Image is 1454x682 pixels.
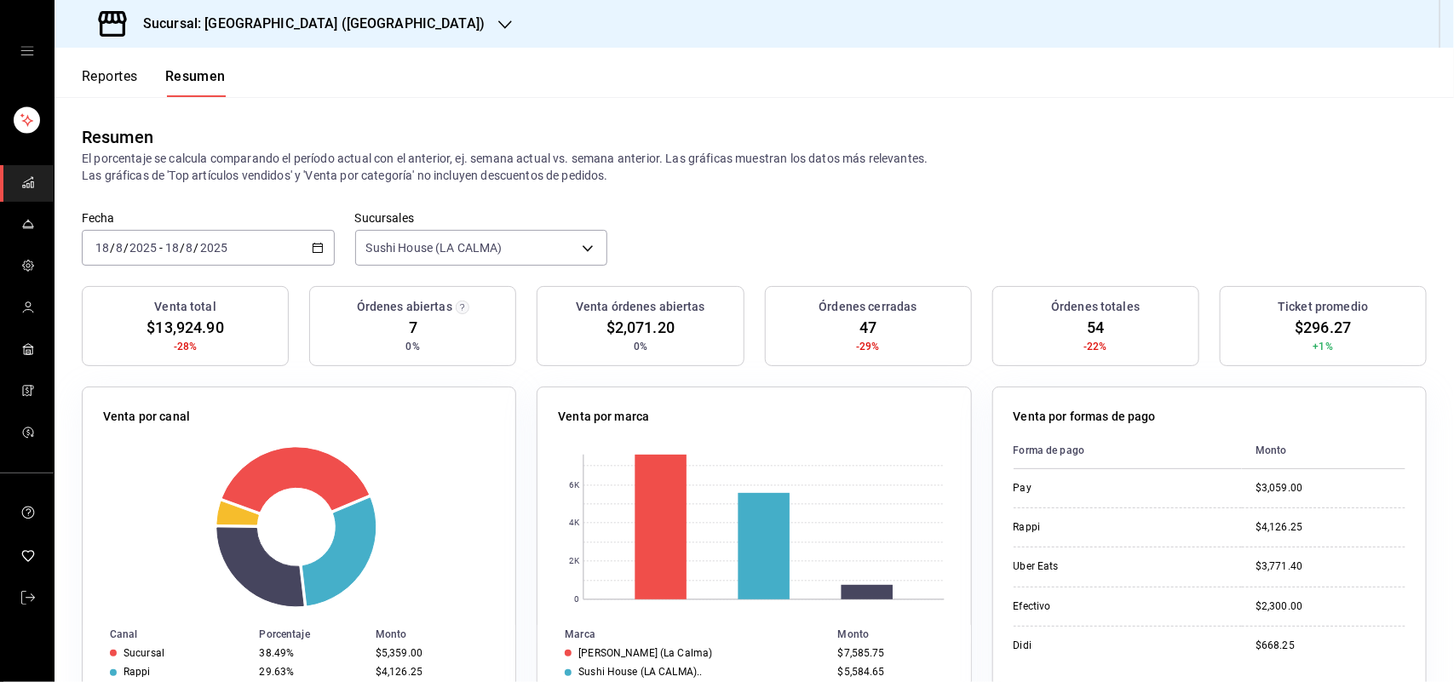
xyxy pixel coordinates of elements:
[1014,481,1184,496] div: Pay
[154,298,216,316] h3: Venta total
[82,68,138,97] button: Reportes
[82,68,226,97] div: navigation tabs
[838,647,944,659] div: $7,585.75
[859,316,876,339] span: 47
[355,213,608,225] label: Sucursales
[186,241,194,255] input: --
[1087,316,1104,339] span: 54
[82,150,1427,184] p: El porcentaje se calcula comparando el período actual con el anterior, ej. semana actual vs. sema...
[115,241,124,255] input: --
[606,316,675,339] span: $2,071.20
[82,124,153,150] div: Resumen
[129,241,158,255] input: ----
[253,625,369,644] th: Porcentaje
[1051,298,1140,316] h3: Órdenes totales
[1278,298,1368,316] h3: Ticket promedio
[537,625,830,644] th: Marca
[1295,316,1351,339] span: $296.27
[357,298,452,316] h3: Órdenes abiertas
[366,239,503,256] span: Sushi House (LA CALMA)
[569,519,580,528] text: 4K
[634,339,647,354] span: 0%
[95,241,110,255] input: --
[569,557,580,566] text: 2K
[199,241,228,255] input: ----
[82,213,335,225] label: Fecha
[578,647,712,659] div: [PERSON_NAME] (La Calma)
[180,241,185,255] span: /
[83,625,253,644] th: Canal
[376,647,488,659] div: $5,359.00
[1313,339,1333,354] span: +1%
[1014,433,1243,469] th: Forma de pago
[406,339,420,354] span: 0%
[1256,481,1405,496] div: $3,059.00
[147,316,223,339] span: $13,924.90
[838,666,944,678] div: $5,584.65
[110,241,115,255] span: /
[159,241,163,255] span: -
[165,68,226,97] button: Resumen
[574,595,579,605] text: 0
[1014,408,1156,426] p: Venta por formas de pago
[1256,599,1405,614] div: $2,300.00
[124,647,164,659] div: Sucursal
[1256,559,1405,574] div: $3,771.40
[1242,433,1405,469] th: Monto
[1083,339,1107,354] span: -22%
[1014,520,1184,535] div: Rappi
[129,14,485,34] h3: Sucursal: [GEOGRAPHIC_DATA] ([GEOGRAPHIC_DATA])
[558,408,649,426] p: Venta por marca
[856,339,880,354] span: -29%
[164,241,180,255] input: --
[578,666,702,678] div: Sushi House (LA CALMA)..
[1256,520,1405,535] div: $4,126.25
[576,298,705,316] h3: Venta órdenes abiertas
[819,298,917,316] h3: Órdenes cerradas
[409,316,417,339] span: 7
[20,44,34,58] button: open drawer
[103,408,190,426] p: Venta por canal
[376,666,488,678] div: $4,126.25
[569,481,580,490] text: 6K
[1014,639,1184,653] div: Didi
[1256,639,1405,653] div: $668.25
[260,647,362,659] div: 38.49%
[831,625,971,644] th: Monto
[194,241,199,255] span: /
[174,339,198,354] span: -28%
[260,666,362,678] div: 29.63%
[124,666,151,678] div: Rappi
[1014,559,1184,574] div: Uber Eats
[1014,599,1184,614] div: Efectivo
[124,241,129,255] span: /
[369,625,515,644] th: Monto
